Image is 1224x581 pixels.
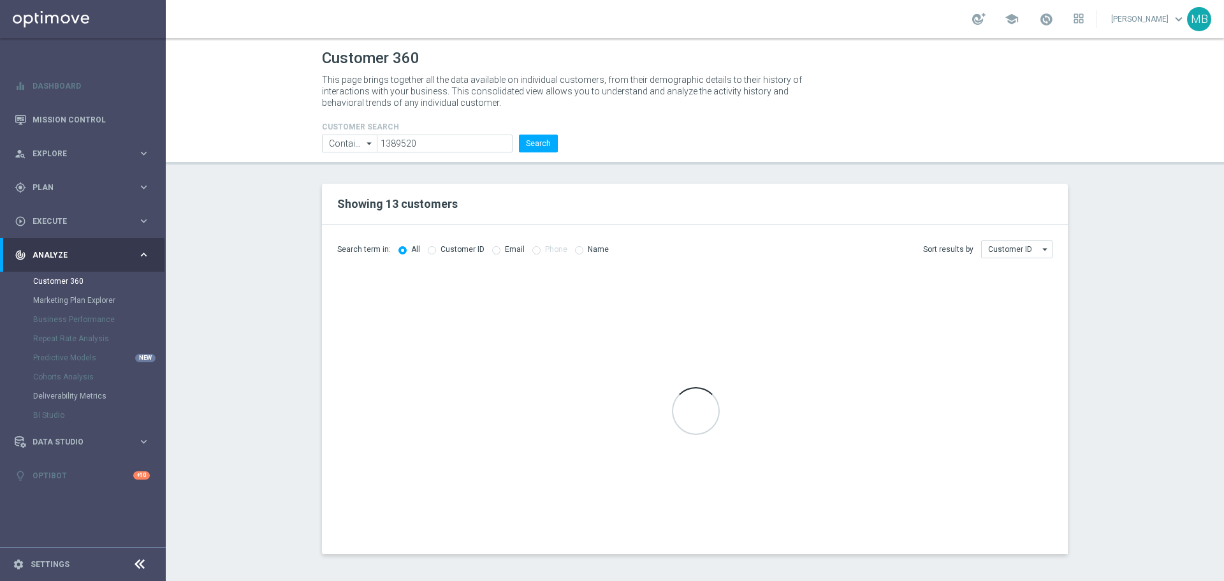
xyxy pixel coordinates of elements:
[33,367,164,386] div: Cohorts Analysis
[15,182,138,193] div: Plan
[1110,10,1187,29] a: [PERSON_NAME]keyboard_arrow_down
[33,103,150,136] a: Mission Control
[15,470,26,482] i: lightbulb
[138,249,150,261] i: keyboard_arrow_right
[33,386,164,406] div: Deliverability Metrics
[545,245,567,254] label: Phone
[33,150,138,158] span: Explore
[33,272,164,291] div: Customer 360
[138,215,150,227] i: keyboard_arrow_right
[33,69,150,103] a: Dashboard
[519,135,558,152] button: Search
[13,559,24,570] i: settings
[15,69,150,103] div: Dashboard
[337,244,391,255] span: Search term in:
[33,184,138,191] span: Plan
[322,74,813,108] p: This page brings together all the data available on individual customers, from their demographic ...
[363,135,376,152] i: arrow_drop_down
[33,291,164,310] div: Marketing Plan Explorer
[441,245,484,254] label: Customer ID
[33,251,138,259] span: Analyze
[337,197,458,210] span: Showing 13 customers
[15,148,138,159] div: Explore
[138,147,150,159] i: keyboard_arrow_right
[33,459,133,492] a: Optibot
[33,406,164,425] div: BI Studio
[15,148,26,159] i: person_search
[15,436,138,448] div: Data Studio
[15,249,26,261] i: track_changes
[15,103,150,136] div: Mission Control
[31,561,69,568] a: Settings
[322,135,377,152] input: Contains
[505,245,525,254] label: Email
[33,295,133,305] a: Marketing Plan Explorer
[33,438,138,446] span: Data Studio
[377,135,513,152] input: Enter CID, Email, name or phone
[588,245,609,254] label: Name
[33,217,138,225] span: Execute
[15,216,26,227] i: play_circle_outline
[135,354,156,362] div: NEW
[15,80,26,92] i: equalizer
[14,81,150,91] button: equalizer Dashboard
[322,122,558,131] h4: CUSTOMER SEARCH
[1187,7,1211,31] div: MB
[33,391,133,401] a: Deliverability Metrics
[15,216,138,227] div: Execute
[322,49,1068,68] h1: Customer 360
[14,471,150,481] button: lightbulb Optibot +10
[15,459,150,492] div: Optibot
[1172,12,1186,26] span: keyboard_arrow_down
[14,115,150,125] button: Mission Control
[14,216,150,226] button: play_circle_outline Execute keyboard_arrow_right
[981,240,1053,258] input: Customer ID
[14,437,150,447] button: Data Studio keyboard_arrow_right
[14,250,150,260] button: track_changes Analyze keyboard_arrow_right
[33,310,164,329] div: Business Performance
[14,149,150,159] button: person_search Explore keyboard_arrow_right
[1039,241,1052,258] i: arrow_drop_down
[33,329,164,348] div: Repeat Rate Analysis
[1005,12,1019,26] span: school
[411,245,420,254] label: All
[15,182,26,193] i: gps_fixed
[138,181,150,193] i: keyboard_arrow_right
[33,276,133,286] a: Customer 360
[133,471,150,480] div: +10
[33,348,164,367] div: Predictive Models
[15,249,138,261] div: Analyze
[923,244,973,255] span: Sort results by
[138,436,150,448] i: keyboard_arrow_right
[14,182,150,193] button: gps_fixed Plan keyboard_arrow_right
